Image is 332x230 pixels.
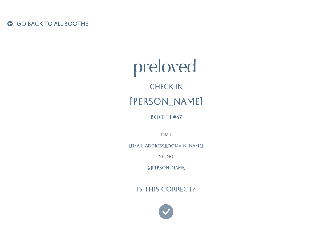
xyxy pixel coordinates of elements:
p: Booth #47 [150,114,182,120]
p: Venmo [89,154,243,160]
span: Go Back To All Booths [17,20,89,27]
h2: [PERSON_NAME] [129,97,203,107]
img: preloved logo [134,59,196,77]
p: @[PERSON_NAME] [89,165,243,171]
h4: Is this correct? [137,186,196,193]
p: Email [89,133,243,138]
p: [EMAIL_ADDRESS][DOMAIN_NAME] [89,143,243,149]
a: Go Back To All Booths [7,21,89,27]
p: Check In [149,82,183,92]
